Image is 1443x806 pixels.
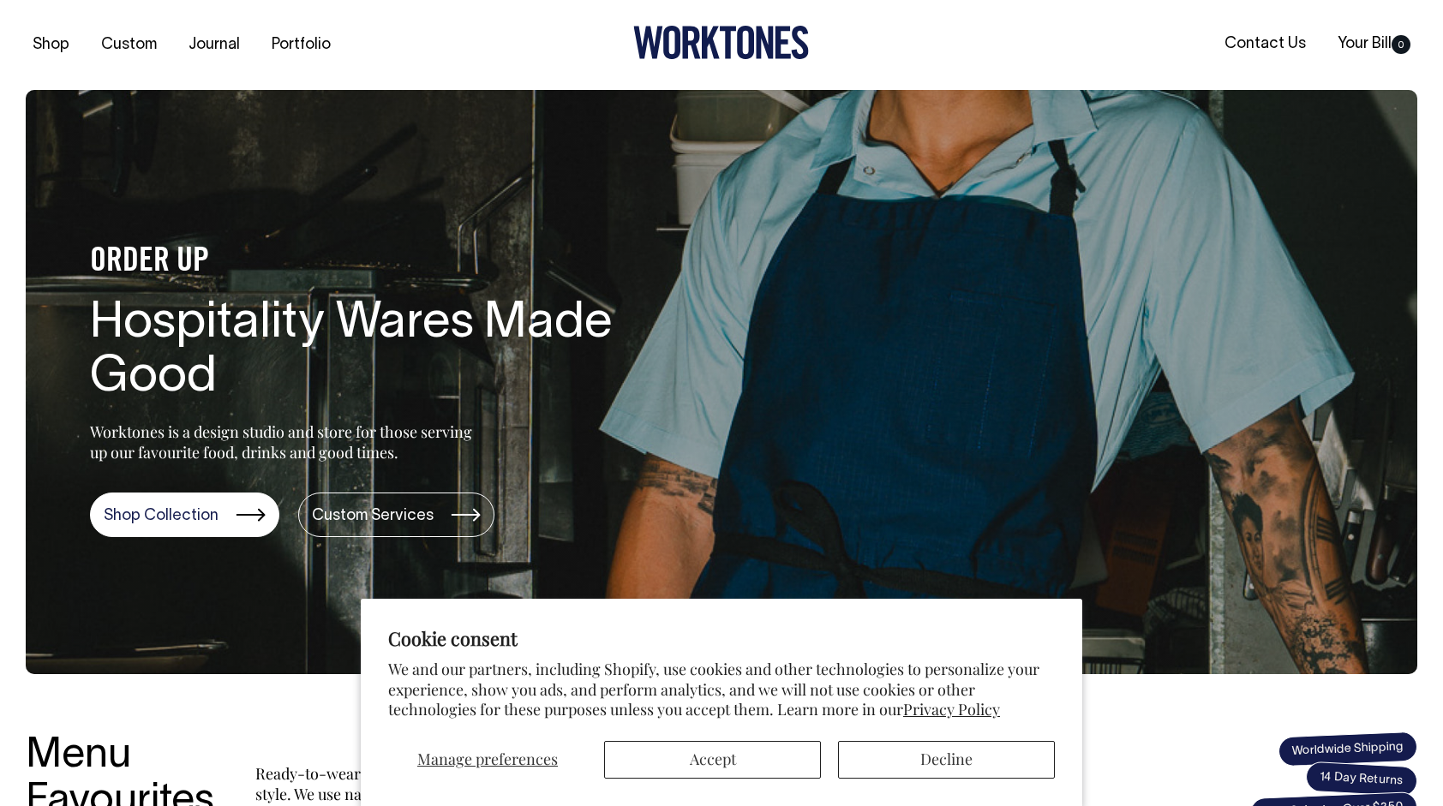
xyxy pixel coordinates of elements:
[388,660,1055,719] p: We and our partners, including Shopify, use cookies and other technologies to personalize your ex...
[90,297,638,407] h1: Hospitality Wares Made Good
[1278,731,1417,767] span: Worldwide Shipping
[26,31,76,59] a: Shop
[604,741,821,779] button: Accept
[838,741,1055,779] button: Decline
[1331,30,1417,58] a: Your Bill0
[90,493,279,537] a: Shop Collection
[1392,35,1410,54] span: 0
[298,493,494,537] a: Custom Services
[1305,761,1418,797] span: 14 Day Returns
[1218,30,1313,58] a: Contact Us
[94,31,164,59] a: Custom
[388,626,1055,650] h2: Cookie consent
[388,741,587,779] button: Manage preferences
[265,31,338,59] a: Portfolio
[90,244,638,280] h4: ORDER UP
[182,31,247,59] a: Journal
[90,421,480,463] p: Worktones is a design studio and store for those serving up our favourite food, drinks and good t...
[903,699,1000,719] a: Privacy Policy
[417,749,558,769] span: Manage preferences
